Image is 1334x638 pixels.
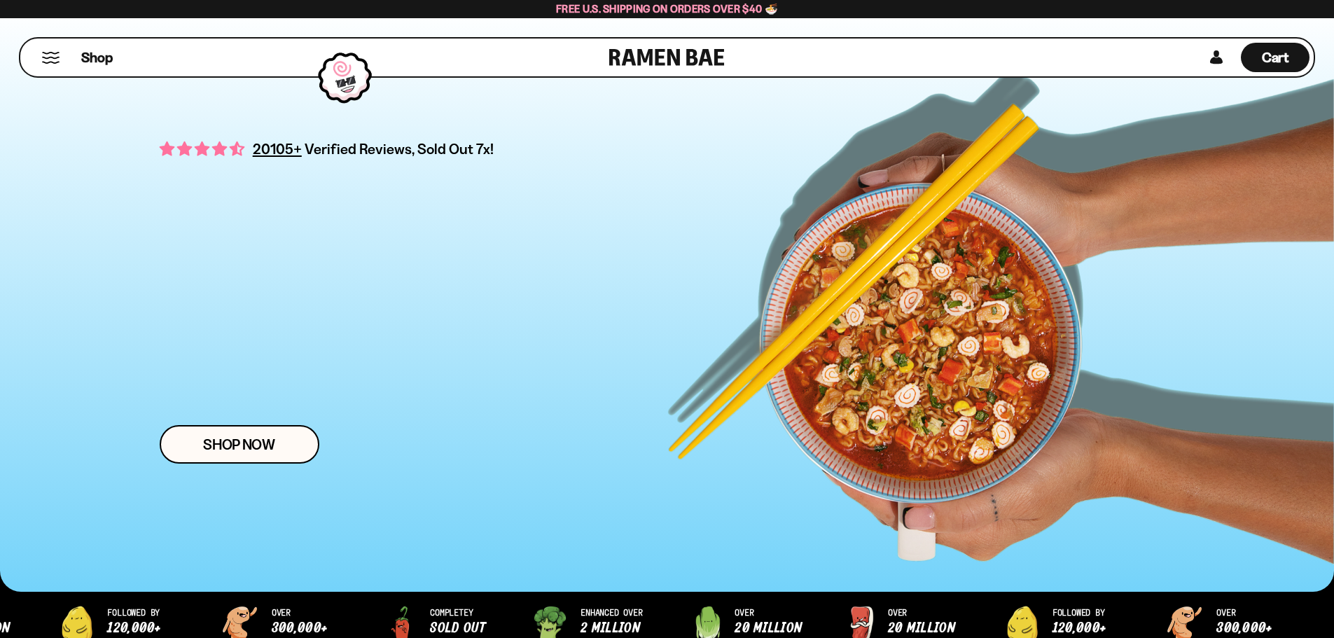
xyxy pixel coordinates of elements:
span: Free U.S. Shipping on Orders over $40 🍜 [556,2,778,15]
span: Verified Reviews, Sold Out 7x! [305,140,494,158]
span: Shop [81,48,113,67]
span: Cart [1262,49,1289,66]
button: Mobile Menu Trigger [41,52,60,64]
span: 20105+ [253,138,302,160]
a: Shop Now [160,425,319,464]
span: Shop Now [203,437,275,452]
a: Shop [81,43,113,72]
a: Cart [1241,39,1309,76]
